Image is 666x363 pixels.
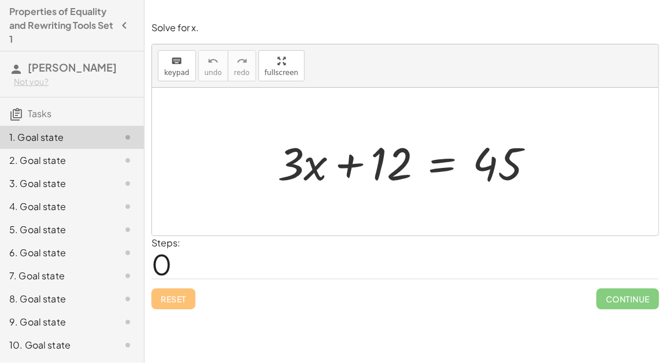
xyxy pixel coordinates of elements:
div: 3. Goal state [9,177,102,190]
span: 0 [151,246,172,282]
h4: Properties of Equality and Rewriting Tools Set 1 [9,5,114,46]
i: Task not started. [121,292,135,306]
button: redoredo [228,50,256,81]
label: Steps: [151,237,180,249]
i: Task not started. [121,130,135,144]
button: keyboardkeypad [158,50,196,81]
span: fullscreen [265,69,298,77]
div: 7. Goal state [9,269,102,283]
i: Task not started. [121,223,135,237]
div: 4. Goal state [9,200,102,214]
div: 8. Goal state [9,292,102,306]
span: [PERSON_NAME] [28,61,117,74]
span: keypad [164,69,190,77]
i: Task not started. [121,269,135,283]
div: Not you? [14,76,135,88]
div: 10. Goal state [9,338,102,352]
div: 6. Goal state [9,246,102,260]
i: Task not started. [121,200,135,214]
i: keyboard [171,54,182,68]
i: Task not started. [121,315,135,329]
i: Task not started. [121,154,135,167]
i: Task not started. [121,338,135,352]
i: Task not started. [121,246,135,260]
div: 1. Goal state [9,130,102,144]
div: 5. Goal state [9,223,102,237]
button: undoundo [198,50,228,81]
i: Task not started. [121,177,135,190]
button: fullscreen [258,50,305,81]
span: redo [234,69,250,77]
div: 2. Goal state [9,154,102,167]
div: 9. Goal state [9,315,102,329]
span: Tasks [28,107,51,119]
span: undo [205,69,222,77]
i: undo [208,54,219,68]
i: redo [236,54,247,68]
p: Solve for x. [151,21,659,35]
